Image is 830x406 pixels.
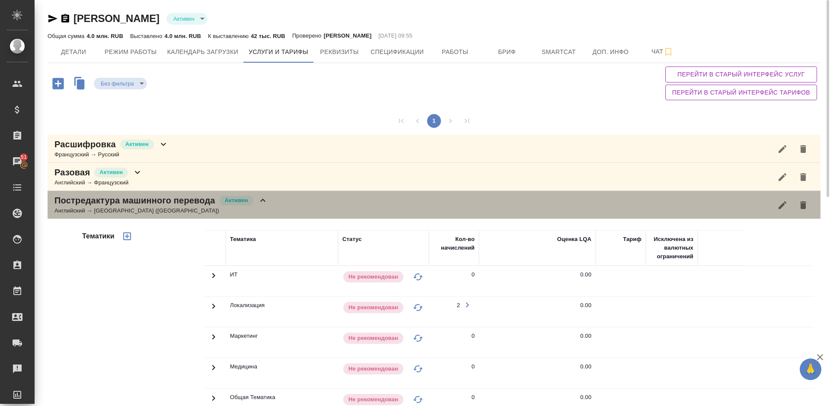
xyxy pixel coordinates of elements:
[226,297,338,327] td: Локализация
[803,360,818,378] span: 🙏
[319,47,360,57] span: Реквизиты
[125,140,149,149] p: Активен
[70,75,94,94] button: Скопировать услуги другого исполнителя
[348,365,398,373] p: Не рекомендован
[472,270,475,279] div: 0
[793,195,814,216] button: Удалить услугу
[225,196,248,205] p: Активен
[348,303,398,312] p: Не рекомендован
[16,153,32,162] span: 51
[772,139,793,159] button: Редактировать услугу
[460,298,475,312] button: Открыть работы
[412,393,425,406] button: Изменить статус на "В черном списке"
[472,393,475,402] div: 0
[105,47,157,57] span: Режим работы
[590,47,632,57] span: Доп. инфо
[412,362,425,375] button: Изменить статус на "В черном списке"
[348,334,398,343] p: Не рекомендован
[208,337,219,343] span: Toggle Row Expanded
[379,32,413,40] p: [DATE] 09:55
[226,358,338,388] td: Медицина
[672,69,810,80] span: Перейти в старый интерфейс услуг
[73,13,160,24] a: [PERSON_NAME]
[208,33,251,39] p: К выставлению
[772,195,793,216] button: Редактировать услугу
[54,178,143,187] div: Английский → Французский
[54,166,90,178] p: Разовая
[54,194,215,206] p: Постредактура машинного перевода
[486,47,528,57] span: Бриф
[86,33,123,39] p: 4.0 млн. RUB
[53,47,94,57] span: Детали
[457,301,460,310] div: 2
[642,46,683,57] span: Чат
[48,191,820,219] div: Постредактура машинного переводаАктивенАнглийский → [GEOGRAPHIC_DATA] ([GEOGRAPHIC_DATA])
[48,163,820,191] div: РазоваяАктивенАнглийский → Французский
[208,306,219,313] span: Toggle Row Expanded
[663,47,674,57] svg: Подписаться
[479,327,596,358] td: 0.00
[54,150,169,159] div: Французский → Русский
[348,273,398,281] p: Не рекомендован
[434,47,476,57] span: Работы
[412,332,425,345] button: Изменить статус на "В черном списке"
[226,266,338,296] td: ИТ
[46,75,70,92] button: Добавить услугу
[48,33,86,39] p: Общая сумма
[324,32,372,40] p: [PERSON_NAME]
[292,32,324,40] p: Проверено
[393,114,475,128] nav: pagination navigation
[665,67,817,82] button: Перейти в старый интерфейс услуг
[165,33,201,39] p: 4.0 млн. RUB
[48,135,820,163] div: РасшифровкаАктивенФранцузский → Русский
[226,327,338,358] td: Маркетинг
[208,368,219,374] span: Toggle Row Expanded
[793,167,814,187] button: Удалить услугу
[166,13,207,25] div: Активен
[472,332,475,340] div: 0
[650,235,693,261] div: Исключена из валютных ограничений
[665,85,817,101] button: Перейти в старый интерфейс тарифов
[117,226,137,247] button: Добавить тематику
[251,33,285,39] p: 42 тыс. RUB
[479,266,596,296] td: 0.00
[772,167,793,187] button: Редактировать услугу
[54,138,116,150] p: Расшифровка
[433,235,475,252] div: Кол-во начислений
[98,80,137,87] button: Без фильтра
[472,362,475,371] div: 0
[479,358,596,388] td: 0.00
[208,276,219,282] span: Toggle Row Expanded
[479,297,596,327] td: 0.00
[672,87,810,98] span: Перейти в старый интерфейс тарифов
[2,151,32,172] a: 51
[99,168,123,177] p: Активен
[342,235,362,244] div: Статус
[208,398,219,405] span: Toggle Row Expanded
[82,231,115,241] h4: Тематики
[370,47,424,57] span: Спецификации
[412,270,425,283] button: Изменить статус на "В черном списке"
[800,358,821,380] button: 🙏
[557,235,591,244] div: Оценка LQA
[167,47,239,57] span: Календарь загрузки
[130,33,165,39] p: Выставлено
[249,47,308,57] span: Услуги и тарифы
[94,78,147,89] div: Активен
[60,13,70,24] button: Скопировать ссылку
[171,15,197,22] button: Активен
[538,47,580,57] span: Smartcat
[48,13,58,24] button: Скопировать ссылку для ЯМессенджера
[230,235,256,244] div: Тематика
[623,235,642,244] div: Тариф
[412,301,425,314] button: Изменить статус на "В черном списке"
[54,206,268,215] div: Английский → [GEOGRAPHIC_DATA] ([GEOGRAPHIC_DATA])
[793,139,814,159] button: Удалить услугу
[348,395,398,404] p: Не рекомендован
